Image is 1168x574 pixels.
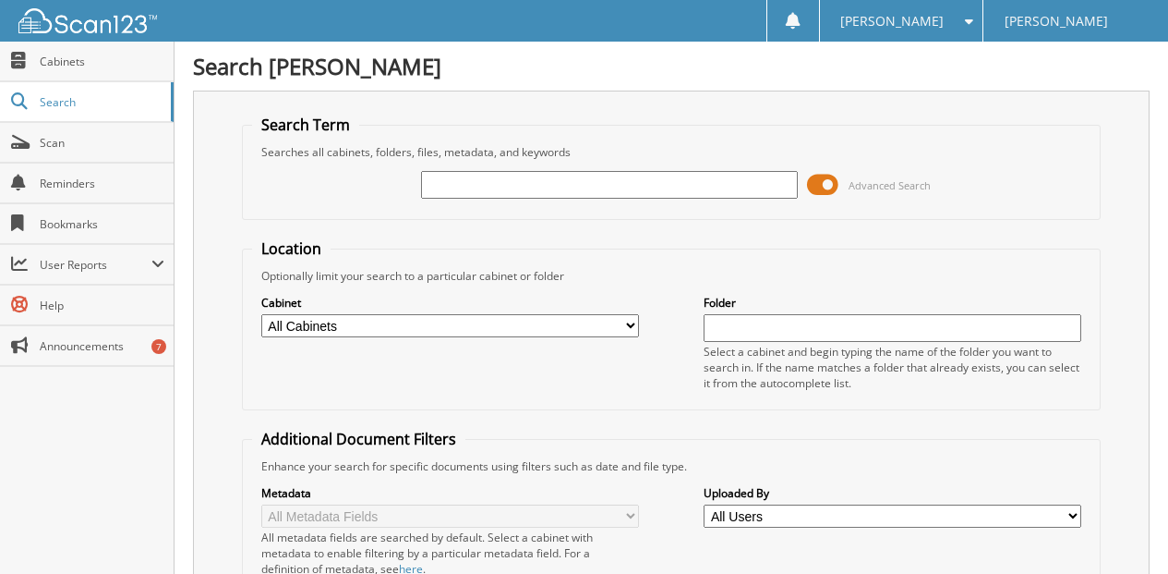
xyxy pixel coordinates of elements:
[193,51,1150,81] h1: Search [PERSON_NAME]
[849,178,931,192] span: Advanced Search
[1005,16,1108,27] span: [PERSON_NAME]
[261,485,639,501] label: Metadata
[40,338,164,354] span: Announcements
[704,295,1081,311] label: Folder
[704,485,1081,501] label: Uploaded By
[252,144,1090,160] div: Searches all cabinets, folders, files, metadata, and keywords
[18,8,157,33] img: scan123-logo-white.svg
[151,339,166,354] div: 7
[40,94,162,110] span: Search
[252,268,1090,284] div: Optionally limit your search to a particular cabinet or folder
[252,238,331,259] legend: Location
[252,429,465,449] legend: Additional Document Filters
[704,344,1081,391] div: Select a cabinet and begin typing the name of the folder you want to search in. If the name match...
[40,298,164,313] span: Help
[40,135,164,151] span: Scan
[40,257,151,273] span: User Reports
[261,295,639,311] label: Cabinet
[252,115,359,135] legend: Search Term
[840,16,944,27] span: [PERSON_NAME]
[40,216,164,232] span: Bookmarks
[40,176,164,191] span: Reminders
[40,54,164,69] span: Cabinets
[252,458,1090,474] div: Enhance your search for specific documents using filters such as date and file type.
